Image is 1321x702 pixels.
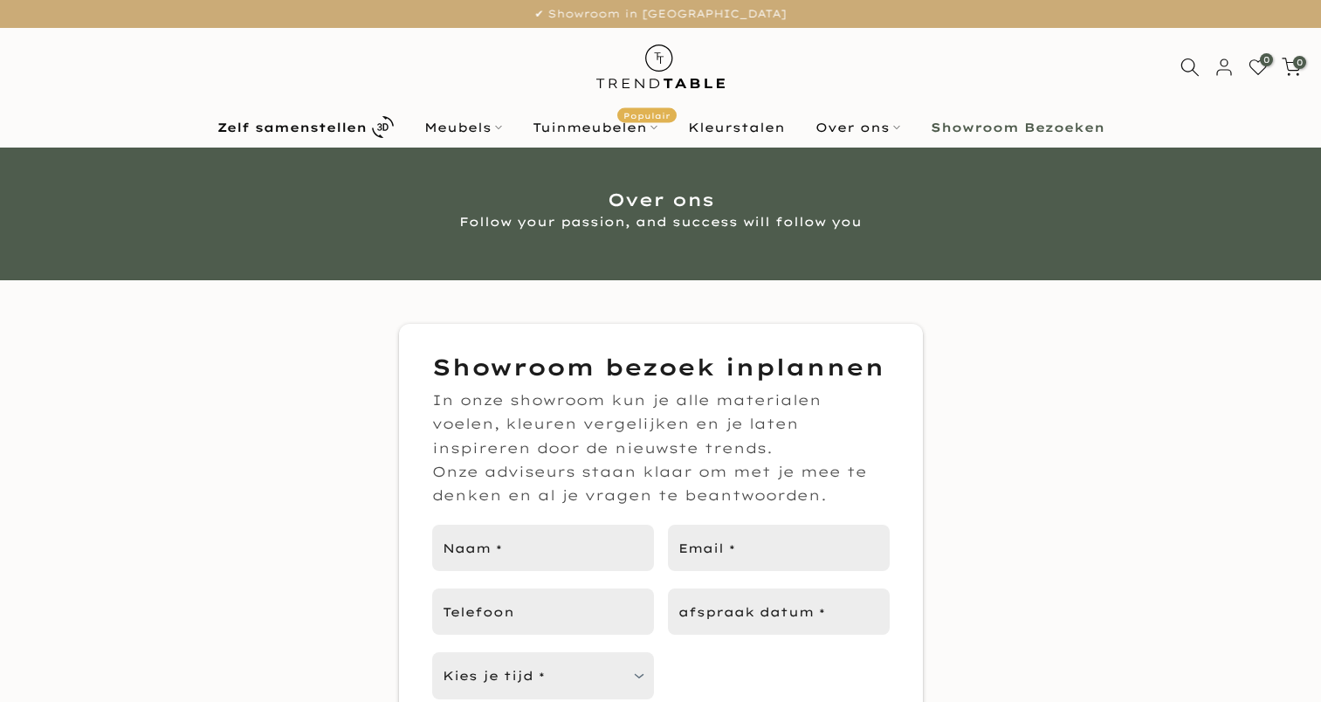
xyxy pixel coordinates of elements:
h3: Showroom bezoek inplannen [432,350,890,384]
a: Over ons [800,117,915,138]
p: ✔ Showroom in [GEOGRAPHIC_DATA] [22,4,1299,24]
a: Kleurstalen [672,117,800,138]
h1: Over ons [150,191,1172,209]
b: Showroom Bezoeken [931,121,1104,134]
a: Showroom Bezoeken [915,117,1119,138]
img: trend-table [584,28,737,106]
a: TuinmeubelenPopulair [517,117,672,138]
b: Zelf samenstellen [217,121,367,134]
span: Populair [617,107,677,122]
span: 0 [1260,53,1273,66]
a: 0 [1249,58,1268,77]
p: Onze adviseurs staan klaar om met je mee te denken en al je vragen te beantwoorden. [432,460,890,507]
a: 0 [1282,58,1301,77]
a: Meubels [409,117,517,138]
p: In onze showroom kun je alle materialen voelen, kleuren vergelijken en je laten inspireren door d... [432,389,890,460]
span: 0 [1293,56,1306,69]
a: Zelf samenstellen [202,112,409,142]
p: Follow your passion, and success will follow you [334,211,988,232]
